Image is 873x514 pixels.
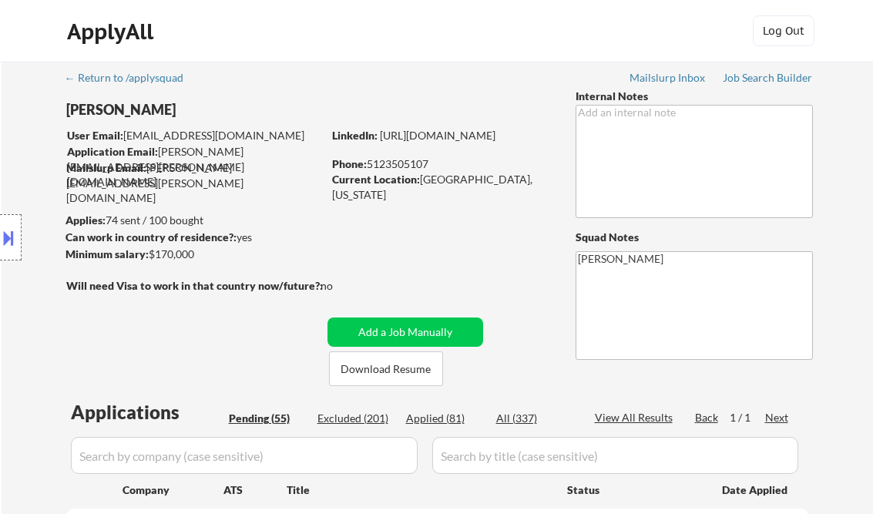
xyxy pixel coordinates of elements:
button: Download Resume [329,351,443,386]
a: Job Search Builder [723,72,813,87]
div: View All Results [595,410,677,425]
div: Applications [71,403,223,422]
a: Mailslurp Inbox [630,72,707,87]
input: Search by company (case sensitive) [71,437,418,474]
div: Pending (55) [229,411,306,426]
input: Search by title (case sensitive) [432,437,798,474]
strong: Current Location: [332,173,420,186]
div: 1 / 1 [730,410,765,425]
button: Log Out [753,15,814,46]
div: ← Return to /applysquad [65,72,198,83]
button: Add a Job Manually [327,317,483,347]
a: ← Return to /applysquad [65,72,198,87]
strong: LinkedIn: [332,129,378,142]
div: Applied (81) [406,411,483,426]
div: Mailslurp Inbox [630,72,707,83]
strong: Phone: [332,157,367,170]
div: Job Search Builder [723,72,813,83]
div: Status [567,475,700,503]
div: Date Applied [722,482,790,498]
div: no [321,278,364,294]
div: Squad Notes [576,230,813,245]
div: Excluded (201) [317,411,395,426]
div: Back [695,410,720,425]
div: 5123505107 [332,156,550,172]
div: Title [287,482,552,498]
div: Internal Notes [576,89,813,104]
div: ATS [223,482,287,498]
div: ApplyAll [67,18,158,45]
div: Next [765,410,790,425]
div: All (337) [496,411,573,426]
div: Company [123,482,223,498]
a: [URL][DOMAIN_NAME] [380,129,495,142]
div: [GEOGRAPHIC_DATA], [US_STATE] [332,172,550,202]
